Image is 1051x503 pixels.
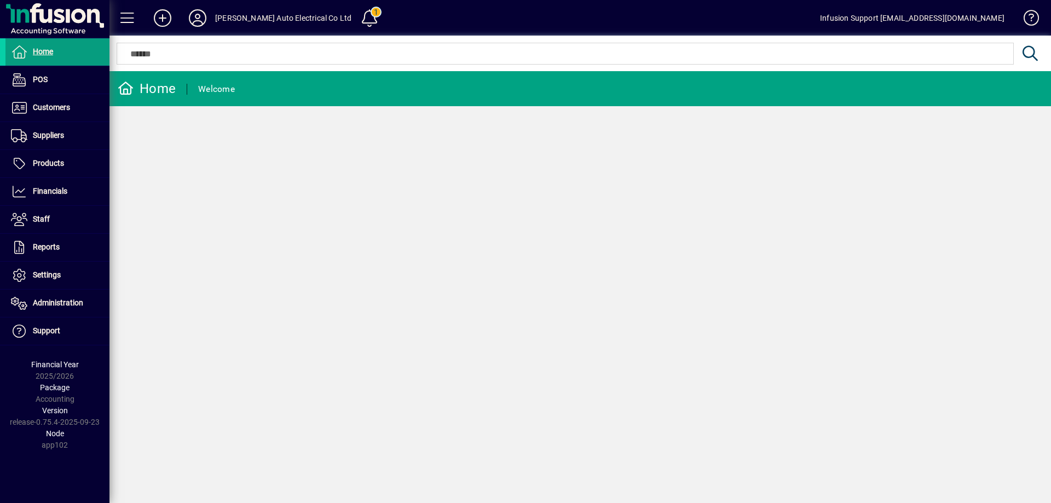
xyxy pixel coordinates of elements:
span: Financials [33,187,67,195]
span: POS [33,75,48,84]
span: Reports [33,242,60,251]
span: Suppliers [33,131,64,140]
button: Profile [180,8,215,28]
a: Knowledge Base [1015,2,1037,38]
span: Administration [33,298,83,307]
span: Support [33,326,60,335]
span: Customers [33,103,70,112]
a: Customers [5,94,109,122]
span: Products [33,159,64,167]
a: Support [5,317,109,345]
button: Add [145,8,180,28]
span: Settings [33,270,61,279]
a: Settings [5,262,109,289]
div: Home [118,80,176,97]
span: Staff [33,215,50,223]
span: Version [42,406,68,415]
span: Node [46,429,64,438]
span: Package [40,383,70,392]
a: Administration [5,290,109,317]
div: Welcome [198,80,235,98]
div: Infusion Support [EMAIL_ADDRESS][DOMAIN_NAME] [820,9,1004,27]
div: [PERSON_NAME] Auto Electrical Co Ltd [215,9,351,27]
a: Staff [5,206,109,233]
a: Suppliers [5,122,109,149]
a: Reports [5,234,109,261]
span: Financial Year [31,360,79,369]
a: Financials [5,178,109,205]
a: Products [5,150,109,177]
a: POS [5,66,109,94]
span: Home [33,47,53,56]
